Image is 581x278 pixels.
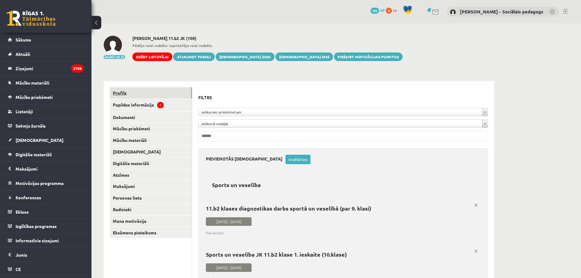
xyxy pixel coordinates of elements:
span: Mācību materiāli [16,80,49,85]
span: Sekmju žurnāls [16,123,46,128]
a: Mācību priekšmeti [8,90,84,104]
span: 195 [371,8,379,14]
a: Jebkurai nodaļai [199,120,488,128]
a: Papildus informācija! [110,99,192,111]
a: [DEMOGRAPHIC_DATA] SMS [275,52,333,61]
b: Iepriekšējo reizi redzēts [169,43,212,48]
a: Digitālie materiāli [8,147,84,161]
a: [DEMOGRAPHIC_DATA] ziņu [216,52,274,61]
span: Jumis [16,252,27,258]
a: Maksājumi [110,181,192,192]
a: Mācību materiāli [8,76,84,90]
span: [DEMOGRAPHIC_DATA] [16,137,63,143]
span: ! [157,102,164,108]
a: Sekmju žurnāls [8,119,84,133]
span: xp [393,8,397,13]
a: Izvēlēties [285,155,310,164]
a: Mācību priekšmeti [110,123,192,134]
a: Mana motivācija [110,215,192,227]
b: Pēdējo reizi redzēts [132,43,168,48]
span: [DATE] - [DATE] [206,263,252,272]
a: Atjaunot paroli [173,52,215,61]
a: Eksāmenu pieteikums [110,227,192,238]
a: Maksājumi [8,162,84,176]
a: 195 mP [371,8,385,13]
a: Konferences [8,190,84,204]
span: Konferences [16,195,41,200]
span: Aktuāli [16,51,30,57]
a: Motivācijas programma [8,176,84,190]
a: Sākums [8,33,84,47]
span: 0 [386,8,392,14]
a: Piešķirt motivācijas punktus [334,52,403,61]
legend: Ziņojumi [16,61,84,75]
a: Ziņojumi2708 [8,61,84,75]
a: [PERSON_NAME] - Sociālais pedagogs [460,9,543,15]
a: 0 xp [386,8,400,13]
h3: Pievienotās [DEMOGRAPHIC_DATA] [206,155,285,161]
a: Lietotāji [8,104,84,118]
a: x [472,201,480,209]
a: Personas lieta [110,192,192,204]
span: Jebkuram priekšmetam [201,108,480,116]
img: Dagnija Gaubšteina - Sociālais pedagogs [450,9,456,15]
p: 11.b2 klases diagnostikas darbs sportā un veselībā (par 9. klasi) [206,205,476,211]
span: [DATE] - [DATE] [206,217,252,226]
a: Dzēst lietotāju [132,52,172,61]
span: Digitālie materiāli [16,152,52,157]
span: Izglītības programas [16,223,57,229]
a: Atzīmes [110,169,192,181]
a: CE [8,262,84,276]
span: Eklase [16,209,29,215]
a: Radinieki [110,204,192,215]
span: - - [132,43,403,48]
p: Sports un veselība JK 11.b2 klase 1. ieskaite (10.klase) [206,251,476,258]
a: Rīgas 1. Tālmācības vidusskola [7,11,56,26]
img: Svjatoslavs Vasilijs Kudrjavcevs [104,36,122,54]
a: Jumis [8,248,84,262]
a: Izglītības programas [8,219,84,233]
a: Jebkuram priekšmetam [199,108,488,116]
h3: Filtrs [198,93,481,102]
a: x [472,247,480,255]
a: Eklase [8,205,84,219]
a: Mācību materiāli [110,135,192,146]
span: Sākums [16,37,31,42]
button: Mainīt bildi [104,55,125,59]
legend: Maksājumi [16,162,84,176]
span: Mācību priekšmeti [16,94,53,100]
a: Dokumenti [110,112,192,123]
span: mP [380,8,385,13]
span: Motivācijas programma [16,180,64,186]
a: Informatīvie ziņojumi [8,233,84,247]
span: Jebkurai nodaļai [201,120,480,128]
a: [DEMOGRAPHIC_DATA] [110,146,192,157]
a: Profils [110,87,192,99]
span: CE [16,266,21,272]
span: Pievienota [206,230,476,236]
a: [DEMOGRAPHIC_DATA] [8,133,84,147]
h2: Sports un veselība [206,178,267,192]
i: 2708 [71,64,84,73]
span: Lietotāji [16,109,33,114]
a: Digitālie materiāli [110,158,192,169]
a: Aktuāli [8,47,84,61]
span: Informatīvie ziņojumi [16,238,59,243]
h2: [PERSON_NAME] 11.b2 JK (100) [132,36,403,41]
